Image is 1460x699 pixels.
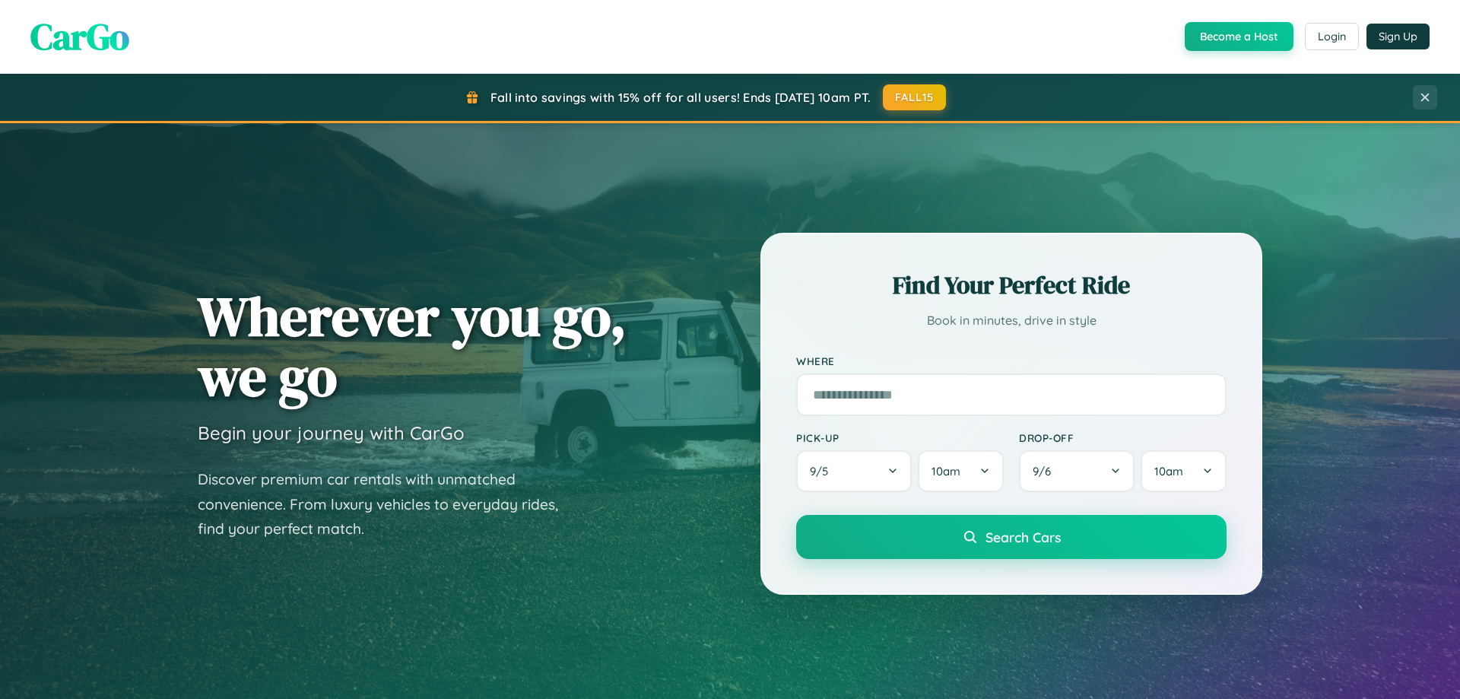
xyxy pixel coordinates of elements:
[918,450,1004,492] button: 10am
[1305,23,1359,50] button: Login
[1185,22,1293,51] button: Become a Host
[30,11,129,62] span: CarGo
[1019,431,1227,444] label: Drop-off
[198,467,578,542] p: Discover premium car rentals with unmatched convenience. From luxury vehicles to everyday rides, ...
[796,310,1227,332] p: Book in minutes, drive in style
[1141,450,1227,492] button: 10am
[490,90,871,105] span: Fall into savings with 15% off for all users! Ends [DATE] 10am PT.
[1033,464,1058,478] span: 9 / 6
[1154,464,1183,478] span: 10am
[198,286,627,406] h1: Wherever you go, we go
[810,464,836,478] span: 9 / 5
[1366,24,1430,49] button: Sign Up
[198,421,465,444] h3: Begin your journey with CarGo
[985,529,1061,545] span: Search Cars
[796,354,1227,367] label: Where
[1019,450,1135,492] button: 9/6
[883,84,947,110] button: FALL15
[796,450,912,492] button: 9/5
[796,431,1004,444] label: Pick-up
[796,268,1227,302] h2: Find Your Perfect Ride
[796,515,1227,559] button: Search Cars
[932,464,960,478] span: 10am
